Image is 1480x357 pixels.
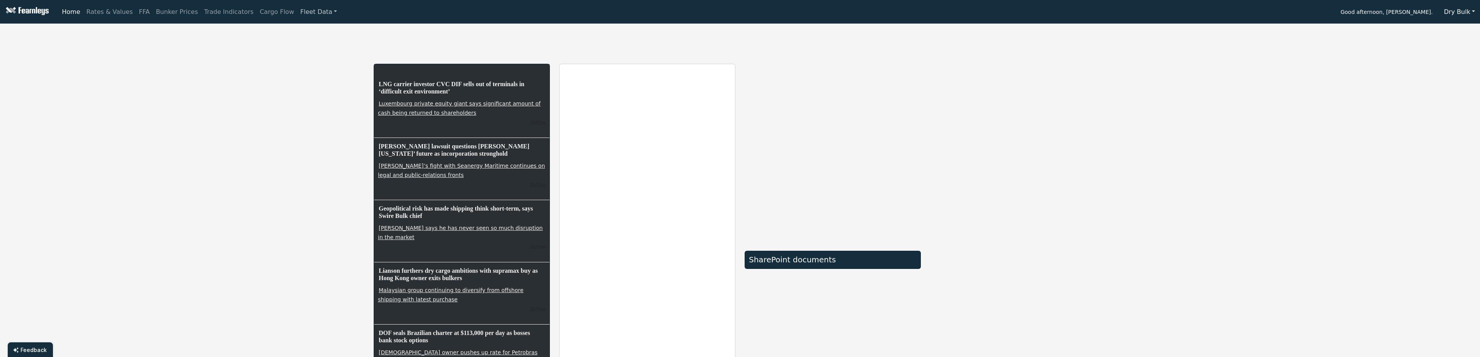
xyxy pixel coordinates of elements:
[749,255,917,264] div: SharePoint documents
[378,286,524,303] a: Malaysian group continuing to diversify from offshore shipping with latest purchase
[153,4,201,20] a: Bunker Prices
[378,204,546,220] h6: Geopolitical risk has made shipping think short-term, says Swire Bulk chief
[530,182,546,188] small: 21/08/2025, 12:51:36
[59,4,83,20] a: Home
[136,4,153,20] a: FFA
[530,119,546,126] small: 21/08/2025, 13:50:32
[378,100,541,117] a: Luxembourg private equity giant says significant amount of cash being returned to shareholders
[1341,6,1433,19] span: Good afternoon, [PERSON_NAME].
[930,156,1106,241] iframe: mini symbol-overview TradingView widget
[378,142,546,158] h6: [PERSON_NAME] lawsuit questions [PERSON_NAME][US_STATE]’ future as incorporation stronghold
[930,64,1106,149] iframe: mini symbol-overview TradingView widget
[1439,5,1480,19] button: Dry Bulk
[530,306,546,312] small: 21/08/2025, 12:14:48
[83,4,136,20] a: Rates & Values
[201,4,257,20] a: Trade Indicators
[374,27,1106,54] iframe: tickers TradingView widget
[257,4,297,20] a: Cargo Flow
[378,266,546,282] h6: Lianson furthers dry cargo ambitions with supramax buy as Hong Kong owner exits bulkers
[378,328,546,345] h6: DOF seals Brazilian charter at $113,000 per day as bosses bank stock options
[745,64,921,242] iframe: market overview TradingView widget
[378,162,545,179] a: [PERSON_NAME]’s fight with Seanergy Maritime continues on legal and public-relations fronts
[378,224,543,241] a: [PERSON_NAME] says he has never seen so much disruption in the market
[930,249,1106,334] iframe: mini symbol-overview TradingView widget
[530,244,546,250] small: 21/08/2025, 12:21:48
[297,4,340,20] a: Fleet Data
[378,80,546,96] h6: LNG carrier investor CVC DIF sells out of terminals in ‘difficult exit environment’
[4,7,49,17] img: Fearnleys Logo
